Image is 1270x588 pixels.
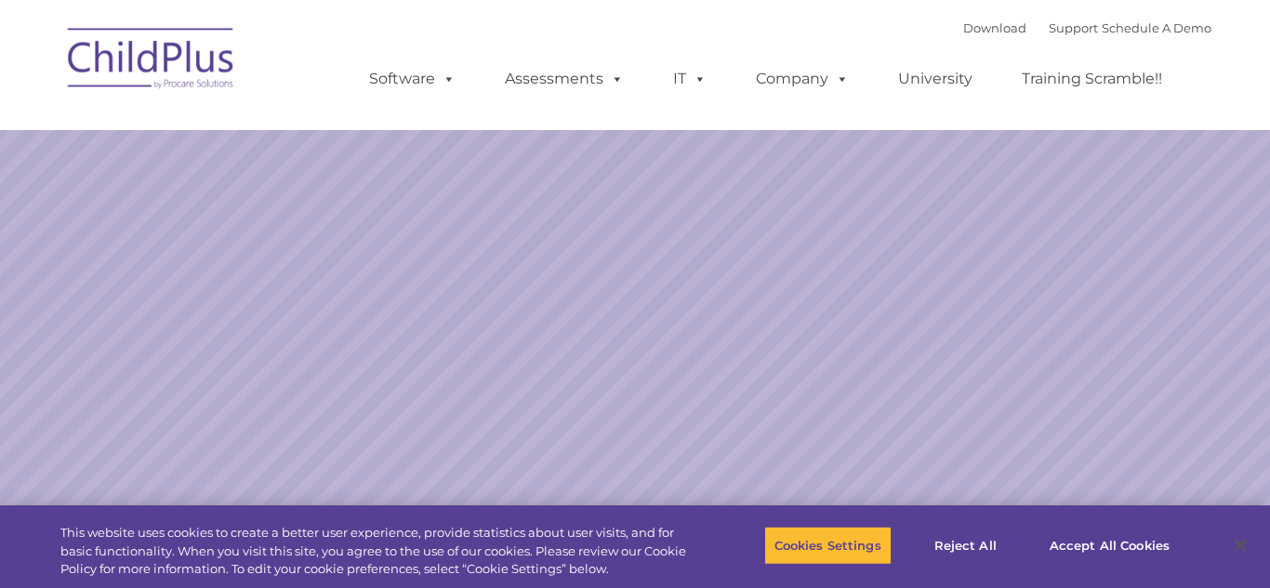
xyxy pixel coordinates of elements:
div: This website uses cookies to create a better user experience, provide statistics about user visit... [60,524,698,579]
a: Download [963,20,1026,35]
font: | [963,20,1211,35]
a: Company [737,60,867,98]
a: Software [351,60,474,98]
button: Accept All Cookies [1039,526,1180,565]
img: ChildPlus by Procare Solutions [59,15,245,108]
a: Training Scramble!! [1003,60,1181,98]
button: Reject All [907,526,1024,565]
a: Schedule A Demo [1102,20,1211,35]
a: University [880,60,991,98]
a: Assessments [486,60,642,98]
button: Close [1220,525,1261,566]
a: IT [655,60,725,98]
a: Support [1049,20,1098,35]
button: Cookies Settings [764,526,892,565]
